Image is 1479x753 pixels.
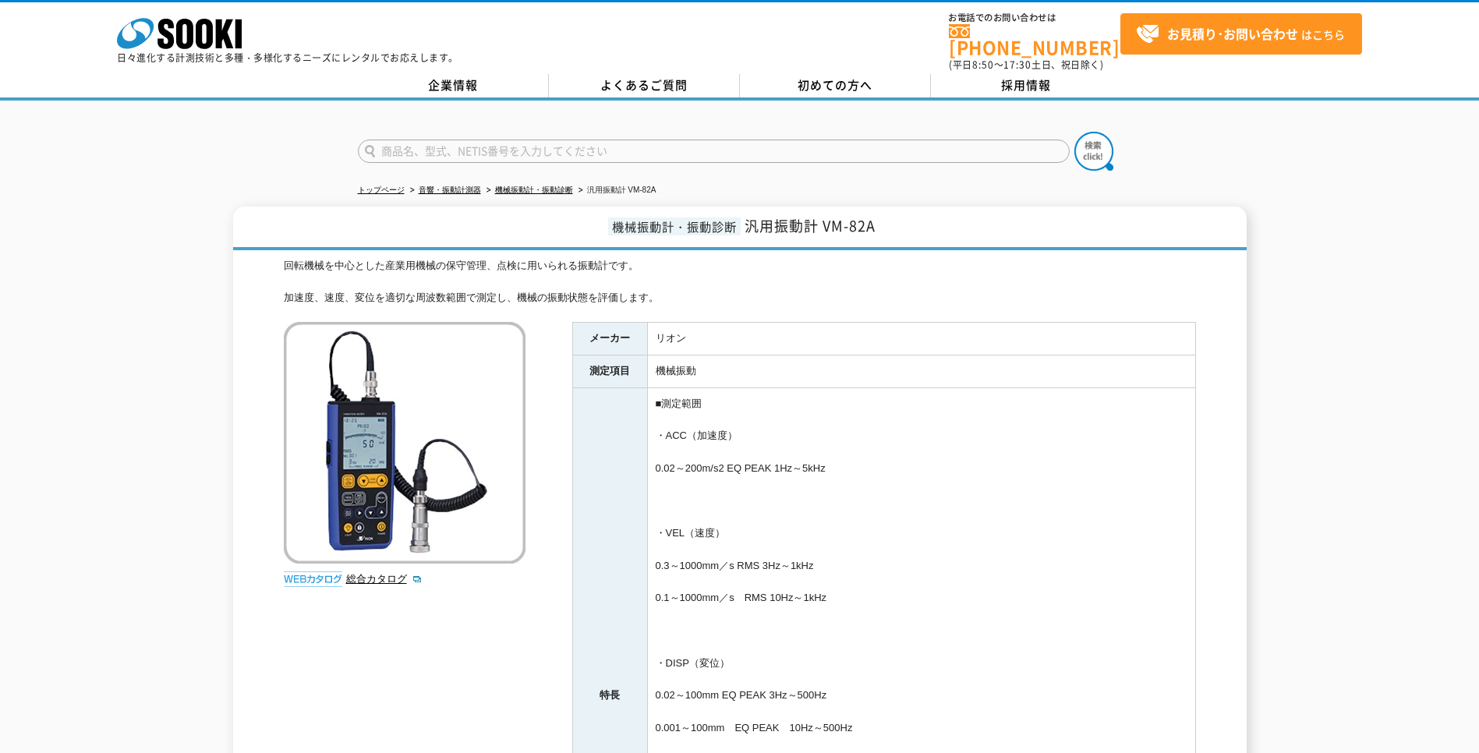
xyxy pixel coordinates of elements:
[608,217,741,235] span: 機械振動計・振動診断
[1074,132,1113,171] img: btn_search.png
[740,74,931,97] a: 初めての方へ
[284,258,1196,306] div: 回転機械を中心とした産業用機械の保守管理、点検に用いられる振動計です。 加速度、速度、変位を適切な周波数範囲で測定し、機械の振動状態を評価します。
[358,140,1070,163] input: 商品名、型式、NETIS番号を入力してください
[949,13,1120,23] span: お電話でのお問い合わせは
[572,355,647,388] th: 測定項目
[931,74,1122,97] a: 採用情報
[495,186,573,194] a: 機械振動計・振動診断
[1003,58,1031,72] span: 17:30
[972,58,994,72] span: 8:50
[949,58,1103,72] span: (平日 ～ 土日、祝日除く)
[1167,24,1298,43] strong: お見積り･お問い合わせ
[549,74,740,97] a: よくあるご質問
[647,355,1195,388] td: 機械振動
[284,322,525,564] img: 汎用振動計 VM-82A
[346,573,423,585] a: 総合カタログ
[1136,23,1345,46] span: はこちら
[949,24,1120,56] a: [PHONE_NUMBER]
[575,182,656,199] li: 汎用振動計 VM-82A
[572,323,647,355] th: メーカー
[419,186,481,194] a: 音響・振動計測器
[798,76,872,94] span: 初めての方へ
[358,186,405,194] a: トップページ
[647,323,1195,355] td: リオン
[358,74,549,97] a: 企業情報
[284,571,342,587] img: webカタログ
[1120,13,1362,55] a: お見積り･お問い合わせはこちら
[117,53,458,62] p: 日々進化する計測技術と多種・多様化するニーズにレンタルでお応えします。
[745,215,876,236] span: 汎用振動計 VM-82A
